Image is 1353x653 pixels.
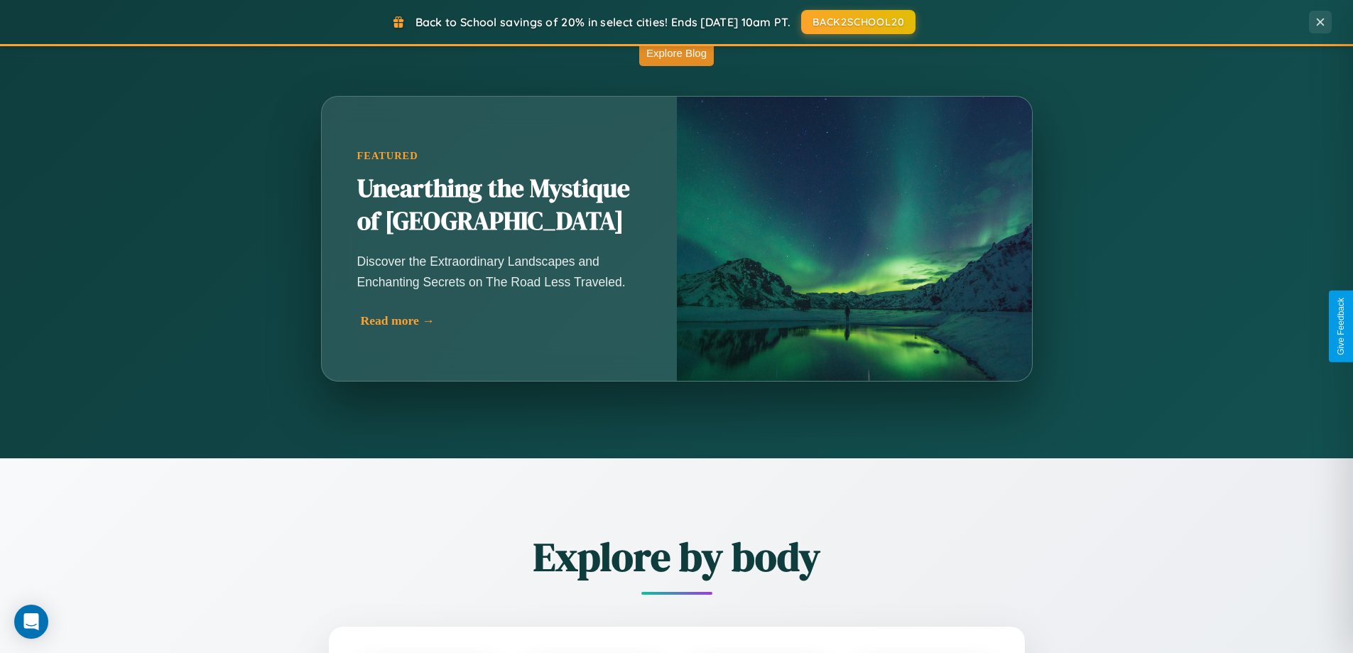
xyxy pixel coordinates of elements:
[357,173,641,238] h2: Unearthing the Mystique of [GEOGRAPHIC_DATA]
[361,313,645,328] div: Read more →
[14,605,48,639] div: Open Intercom Messenger
[357,252,641,291] p: Discover the Extraordinary Landscapes and Enchanting Secrets on The Road Less Traveled.
[357,150,641,162] div: Featured
[251,529,1103,584] h2: Explore by body
[639,40,714,66] button: Explore Blog
[415,15,790,29] span: Back to School savings of 20% in select cities! Ends [DATE] 10am PT.
[801,10,915,34] button: BACK2SCHOOL20
[1336,298,1346,355] div: Give Feedback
